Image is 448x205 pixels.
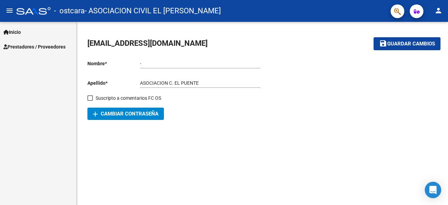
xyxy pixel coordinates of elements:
[85,3,221,18] span: - ASOCIACION CIVIL EL [PERSON_NAME]
[87,60,140,67] p: Nombre
[3,28,21,36] span: Inicio
[434,6,443,15] mat-icon: person
[87,39,208,47] span: [EMAIL_ADDRESS][DOMAIN_NAME]
[374,37,440,50] button: Guardar cambios
[3,43,66,51] span: Prestadores / Proveedores
[87,108,164,120] button: Cambiar Contraseña
[425,182,441,198] div: Open Intercom Messenger
[96,94,161,102] span: Suscripto a comentarios FC OS
[93,111,158,117] span: Cambiar Contraseña
[87,79,140,87] p: Apellido
[387,41,435,47] span: Guardar cambios
[91,110,99,118] mat-icon: add
[54,3,85,18] span: - ostcara
[379,39,387,47] mat-icon: save
[5,6,14,15] mat-icon: menu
